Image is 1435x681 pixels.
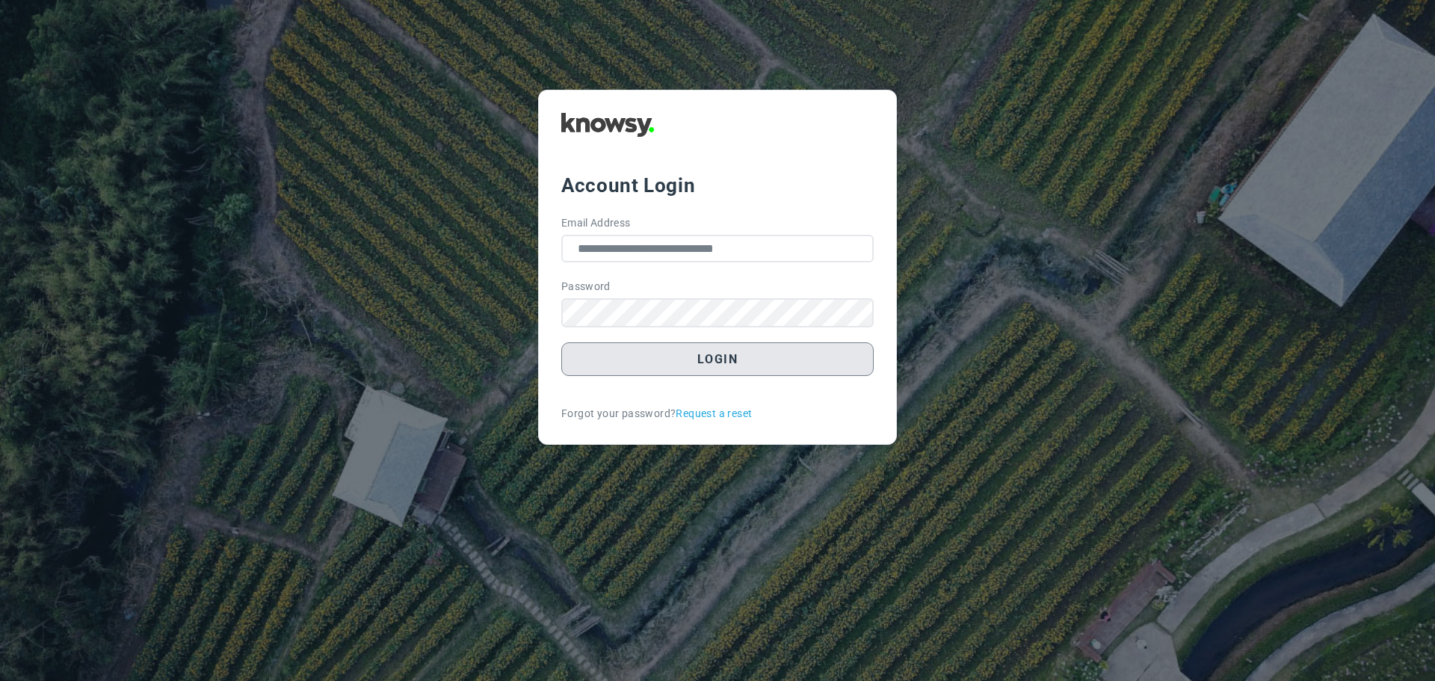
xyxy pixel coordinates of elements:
[676,406,752,422] a: Request a reset
[561,279,611,295] label: Password
[561,172,874,199] div: Account Login
[561,215,631,231] label: Email Address
[561,406,874,422] div: Forgot your password?
[561,342,874,376] button: Login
